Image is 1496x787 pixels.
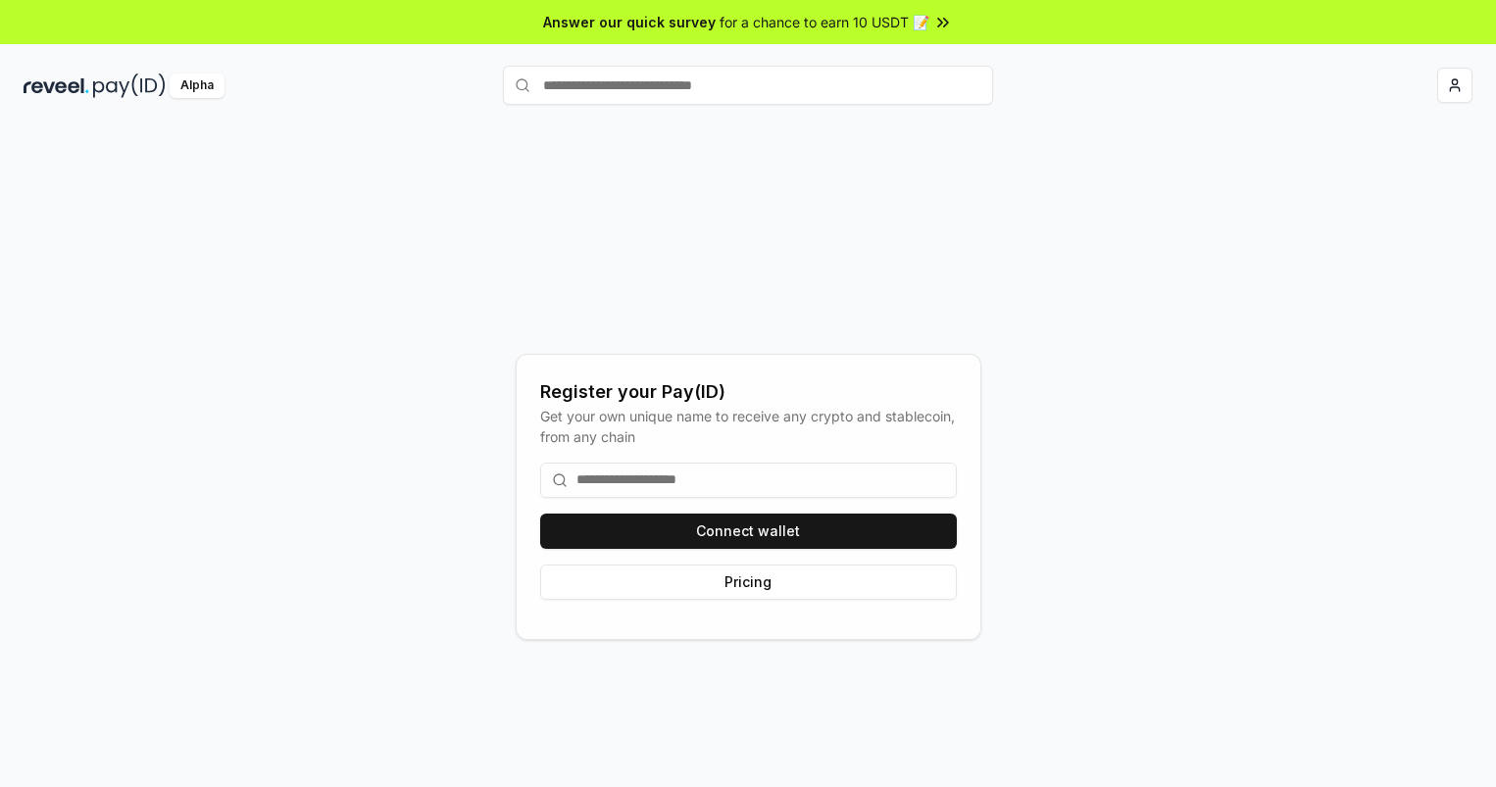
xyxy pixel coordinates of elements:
span: Answer our quick survey [543,12,716,32]
div: Get your own unique name to receive any crypto and stablecoin, from any chain [540,406,957,447]
div: Alpha [170,74,224,98]
span: for a chance to earn 10 USDT 📝 [720,12,929,32]
button: Connect wallet [540,514,957,549]
img: pay_id [93,74,166,98]
div: Register your Pay(ID) [540,378,957,406]
img: reveel_dark [24,74,89,98]
button: Pricing [540,565,957,600]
